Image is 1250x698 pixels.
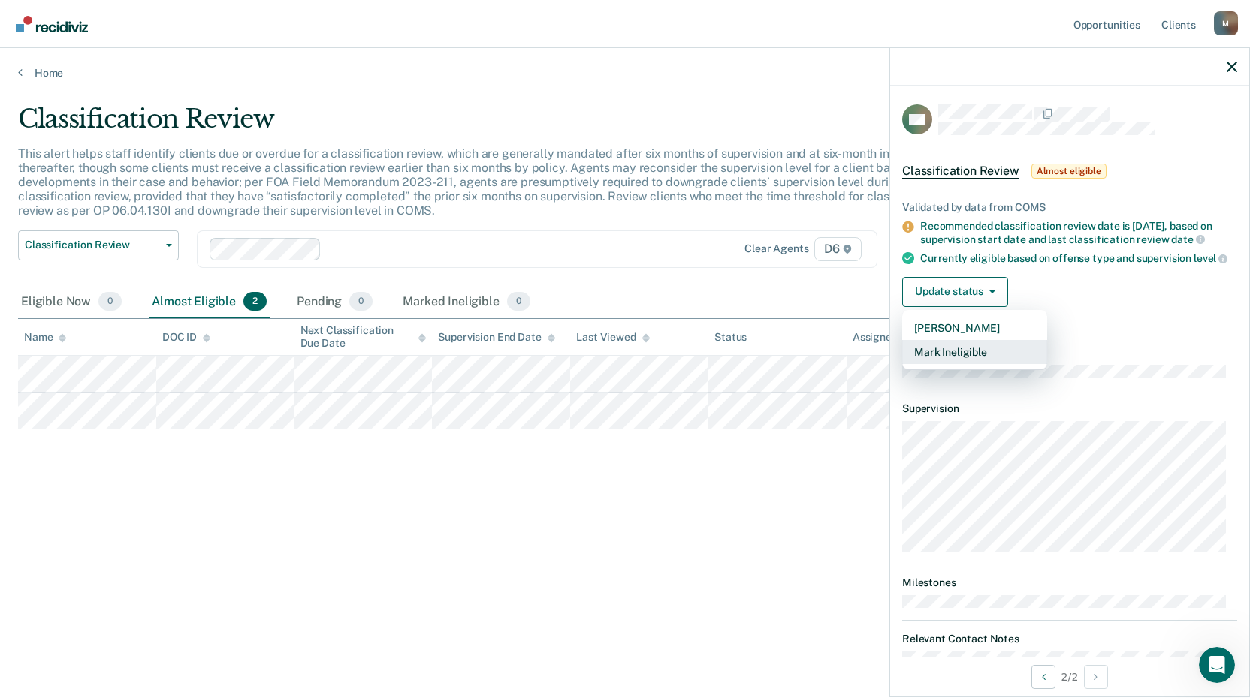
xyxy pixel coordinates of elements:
div: Currently eligible based on offense type and supervision [920,251,1237,265]
span: Classification Review [902,164,1019,179]
span: 2 [243,292,267,311]
button: [PERSON_NAME] [902,316,1047,340]
dt: Next Classification Due Date [902,350,1237,363]
div: Supervision End Date [438,331,554,344]
iframe: Intercom live chat [1199,647,1235,683]
div: Next Classification Due Date [300,324,427,350]
button: Profile dropdown button [1214,11,1238,35]
div: Classification Review [18,104,956,146]
div: Status [714,331,747,344]
button: Next Opportunity [1084,665,1108,689]
span: 0 [349,292,373,311]
div: M [1214,11,1238,35]
div: Pending [294,286,376,319]
div: Recommended classification review date is [DATE], based on supervision start date and last classi... [920,220,1237,245]
span: Almost eligible [1031,164,1107,179]
div: Last Viewed [576,331,649,344]
p: This alert helps staff identify clients due or overdue for a classification review, which are gen... [18,146,939,218]
div: Marked Ineligible [400,286,533,319]
span: Classification Review [25,239,160,251]
div: Almost Eligible [149,286,270,319]
div: Eligible Now [18,286,125,319]
span: 0 [98,292,122,311]
div: Classification ReviewAlmost eligible [890,147,1249,195]
span: D6 [814,237,862,261]
a: Home [18,66,1232,80]
span: level [1194,252,1227,264]
button: Mark Ineligible [902,340,1047,364]
dt: Milestones [902,576,1237,589]
button: Update status [902,277,1008,307]
dt: Eligibility Date [902,331,1237,344]
div: Name [24,331,66,344]
div: Assigned to [853,331,923,344]
div: DOC ID [162,331,210,344]
div: Validated by data from COMS [902,201,1237,214]
div: Clear agents [744,242,808,255]
div: 2 / 2 [890,657,1249,696]
dt: Supervision [902,402,1237,415]
span: 0 [507,292,530,311]
img: Recidiviz [16,16,88,32]
button: Previous Opportunity [1031,665,1055,689]
dt: Relevant Contact Notes [902,633,1237,645]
